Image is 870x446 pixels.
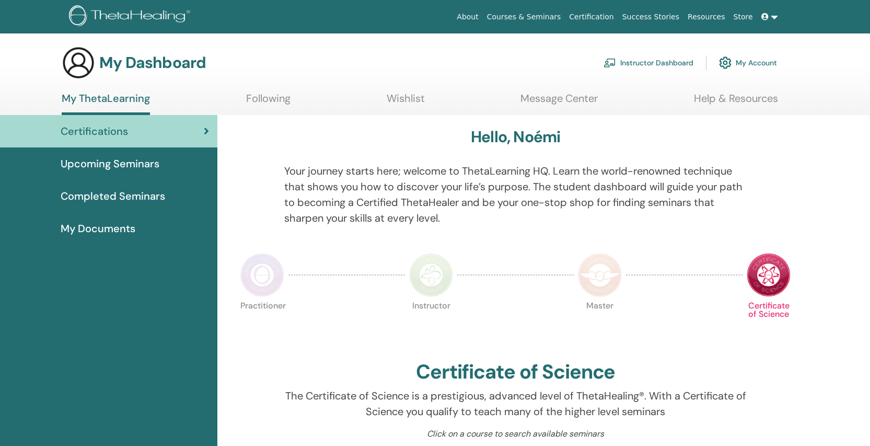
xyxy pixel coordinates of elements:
[99,53,206,72] h3: My Dashboard
[747,253,791,297] img: Certificate of Science
[61,156,159,171] span: Upcoming Seminars
[719,51,777,74] a: My Account
[618,7,683,27] a: Success Stories
[471,128,560,146] h3: Hello, Noémi
[565,7,618,27] a: Certification
[284,163,747,226] p: Your journey starts here; welcome to ThetaLearning HQ. Learn the world-renowned technique that sh...
[284,388,747,419] p: The Certificate of Science is a prestigious, advanced level of ThetaHealing®. With a Certificate ...
[246,92,291,112] a: Following
[61,123,128,139] span: Certifications
[240,302,284,346] p: Practitioner
[719,54,732,72] img: cog.svg
[483,7,565,27] a: Courses & Seminars
[683,7,729,27] a: Resources
[747,302,791,346] p: Certificate of Science
[604,51,693,74] a: Instructor Dashboard
[578,302,622,346] p: Master
[578,253,622,297] img: Master
[61,221,135,236] span: My Documents
[240,253,284,297] img: Practitioner
[387,92,425,112] a: Wishlist
[604,58,616,67] img: chalkboard-teacher.svg
[62,46,95,79] img: generic-user-icon.jpg
[409,302,453,346] p: Instructor
[69,5,194,29] img: logo.png
[61,188,165,204] span: Completed Seminars
[62,92,150,115] a: My ThetaLearning
[520,92,598,112] a: Message Center
[284,428,747,440] p: Click on a course to search available seminars
[416,360,616,384] h2: Certificate of Science
[694,92,778,112] a: Help & Resources
[409,253,453,297] img: Instructor
[729,7,757,27] a: Store
[453,7,482,27] a: About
